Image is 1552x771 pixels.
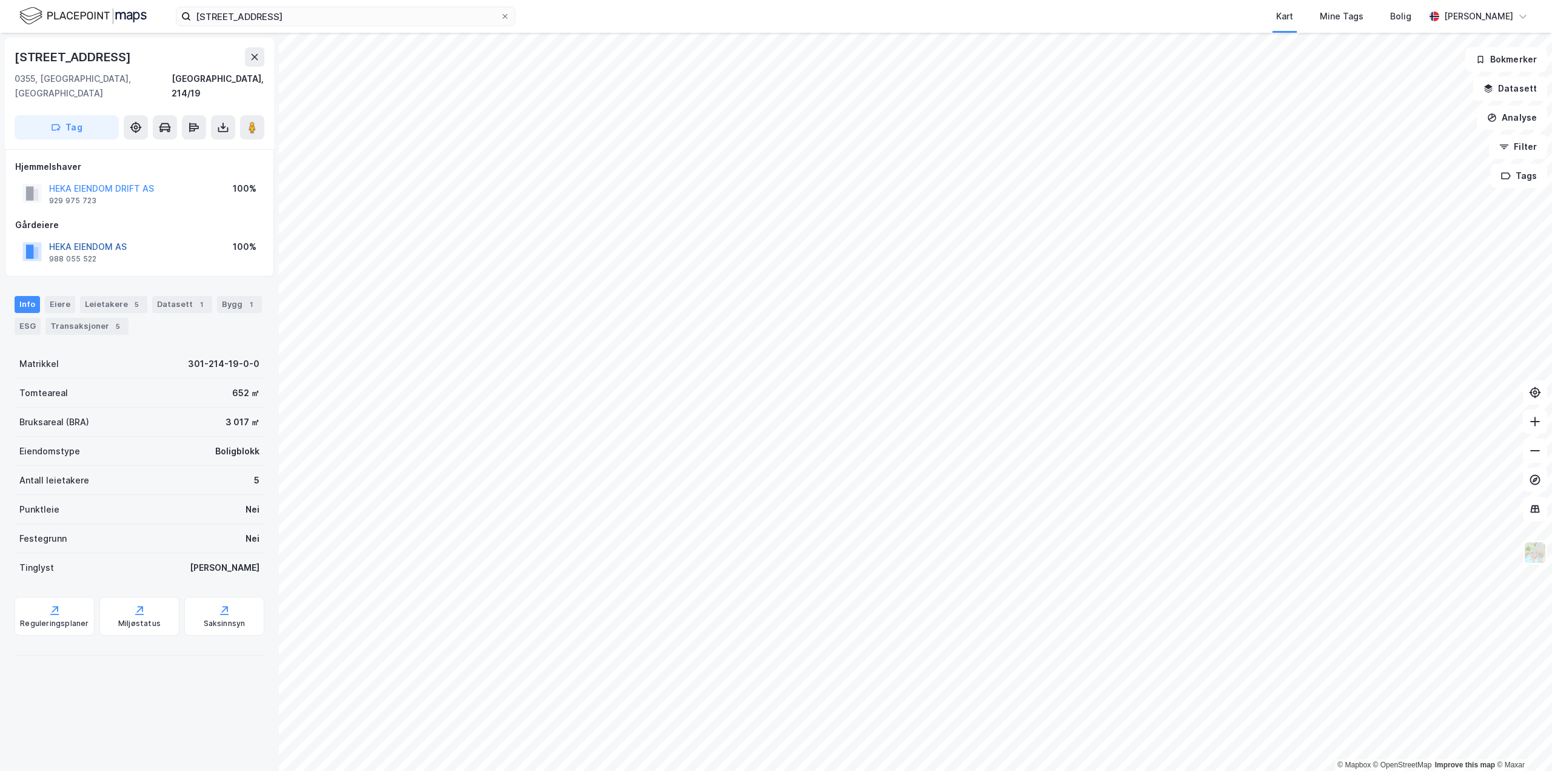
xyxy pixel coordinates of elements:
div: Tomteareal [19,386,68,400]
div: Punktleie [19,502,59,517]
div: 100% [233,181,256,196]
iframe: Chat Widget [1491,713,1552,771]
div: Bygg [217,296,262,313]
button: Analyse [1477,106,1547,130]
a: Improve this map [1435,761,1495,769]
div: Info [15,296,40,313]
div: 100% [233,240,256,254]
div: 301-214-19-0-0 [188,357,259,371]
div: Reguleringsplaner [20,619,89,628]
div: 1 [195,298,207,311]
div: Festegrunn [19,531,67,546]
div: Bruksareal (BRA) [19,415,89,429]
div: Mine Tags [1320,9,1363,24]
div: Eiere [45,296,75,313]
div: [STREET_ADDRESS] [15,47,133,67]
div: Leietakere [80,296,147,313]
button: Tag [15,115,119,140]
input: Søk på adresse, matrikkel, gårdeiere, leietakere eller personer [191,7,500,25]
div: [GEOGRAPHIC_DATA], 214/19 [172,72,264,101]
div: Gårdeiere [15,218,264,232]
div: Datasett [152,296,212,313]
div: Kart [1276,9,1293,24]
div: Boligblokk [215,444,259,459]
a: Mapbox [1337,761,1371,769]
div: Bolig [1390,9,1411,24]
button: Datasett [1473,76,1547,101]
div: ESG [15,318,41,335]
div: Miljøstatus [118,619,161,628]
div: [PERSON_NAME] [1444,9,1513,24]
div: 1 [245,298,257,311]
div: Tinglyst [19,561,54,575]
div: 988 055 522 [49,254,96,264]
div: Matrikkel [19,357,59,371]
div: 5 [112,320,124,332]
div: Transaksjoner [45,318,129,335]
div: [PERSON_NAME] [190,561,259,575]
div: 5 [254,473,259,488]
div: Nei [246,531,259,546]
button: Filter [1489,135,1547,159]
div: 929 975 723 [49,196,96,206]
div: Nei [246,502,259,517]
div: 3 017 ㎡ [226,415,259,429]
button: Bokmerker [1465,47,1547,72]
div: 0355, [GEOGRAPHIC_DATA], [GEOGRAPHIC_DATA] [15,72,172,101]
div: Kontrollprogram for chat [1491,713,1552,771]
div: Antall leietakere [19,473,89,488]
div: Hjemmelshaver [15,160,264,174]
div: Saksinnsyn [204,619,246,628]
button: Tags [1491,164,1547,188]
div: 5 [130,298,142,311]
img: Z [1524,541,1547,564]
a: OpenStreetMap [1373,761,1432,769]
div: Eiendomstype [19,444,80,459]
div: 652 ㎡ [232,386,259,400]
img: logo.f888ab2527a4732fd821a326f86c7f29.svg [19,5,147,27]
